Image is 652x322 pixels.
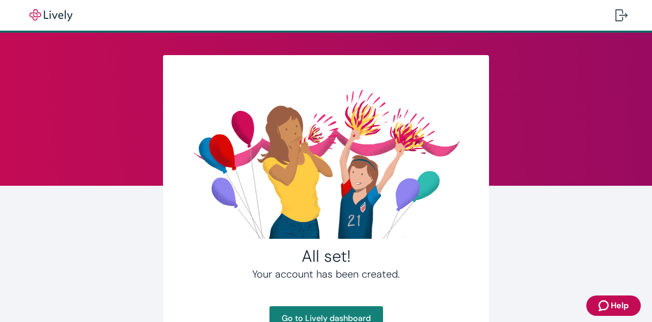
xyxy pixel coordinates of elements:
[607,3,636,28] button: Log out
[586,295,641,316] button: Zendesk support iconHelp
[611,300,629,312] span: Help
[187,266,465,282] h4: Your account has been created.
[187,246,465,266] h2: All set!
[599,300,611,312] svg: Zendesk support icon
[22,9,79,21] img: Lively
